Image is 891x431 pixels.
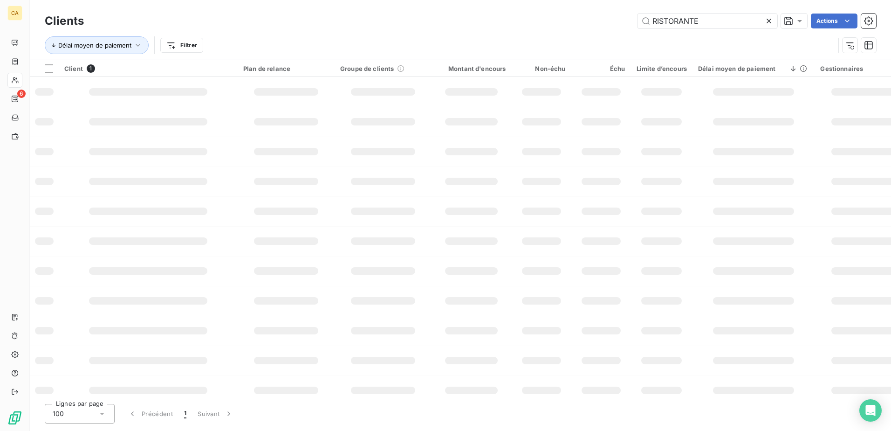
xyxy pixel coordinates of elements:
div: Délai moyen de paiement [698,65,809,72]
button: Filtrer [160,38,203,53]
div: Open Intercom Messenger [859,399,882,422]
button: 1 [178,404,192,424]
span: 100 [53,409,64,418]
button: Précédent [122,404,178,424]
div: Non-échu [517,65,566,72]
input: Rechercher [637,14,777,28]
div: Montant d'encours [437,65,506,72]
div: Limite d’encours [637,65,687,72]
button: Délai moyen de paiement [45,36,149,54]
span: 6 [17,90,26,98]
span: Client [64,65,83,72]
span: Délai moyen de paiement [58,42,131,49]
span: Groupe de clients [340,65,394,72]
button: Suivant [192,404,239,424]
h3: Clients [45,13,84,29]
button: Actions [811,14,857,28]
span: 1 [87,64,95,73]
div: Échu [577,65,625,72]
div: CA [7,6,22,21]
img: Logo LeanPay [7,410,22,425]
span: 1 [184,409,186,418]
div: Plan de relance [243,65,329,72]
